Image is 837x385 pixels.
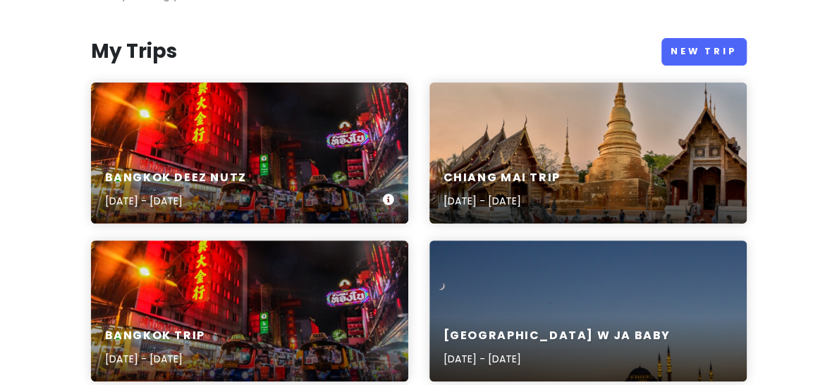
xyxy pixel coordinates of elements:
a: two auto rickshaw on the streetBangKOK deez nutz[DATE] - [DATE] [91,82,408,224]
p: [DATE] - [DATE] [444,351,671,367]
h3: My Trips [91,39,177,64]
a: city skyline during night time[GEOGRAPHIC_DATA] w Ja Baby[DATE] - [DATE] [429,240,747,381]
h6: [GEOGRAPHIC_DATA] w Ja Baby [444,329,671,343]
a: two auto rickshaw on the streetBangkok Trip[DATE] - [DATE] [91,240,408,381]
h6: BangKOK deez nutz [105,171,247,185]
p: [DATE] - [DATE] [105,351,205,367]
a: a group of people standing in front of a buildingChiang Mai Trip[DATE] - [DATE] [429,82,747,224]
h6: Bangkok Trip [105,329,205,343]
a: New Trip [661,38,747,66]
p: [DATE] - [DATE] [105,193,247,209]
p: [DATE] - [DATE] [444,193,561,209]
h6: Chiang Mai Trip [444,171,561,185]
